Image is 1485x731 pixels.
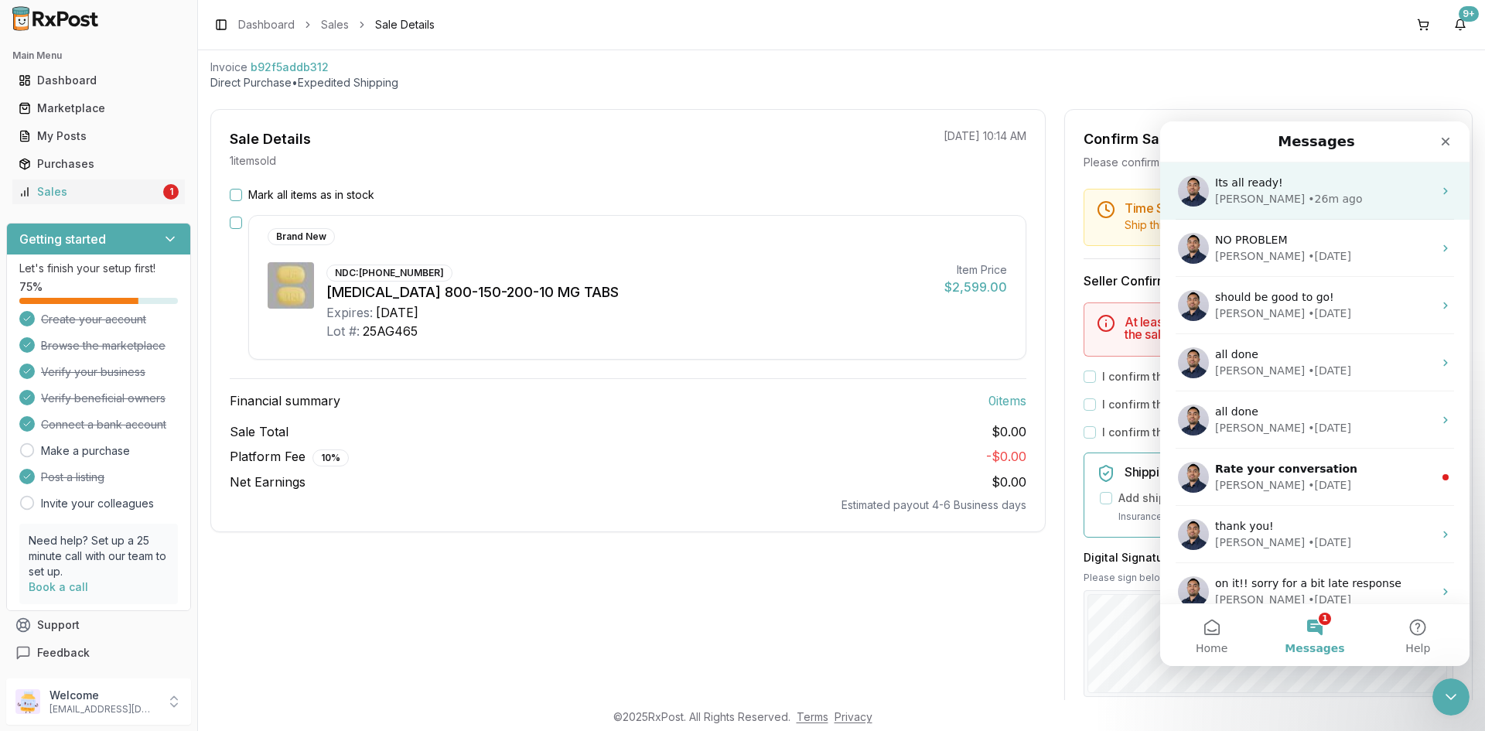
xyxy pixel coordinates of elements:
a: Sales [321,17,349,32]
p: Welcome [49,688,157,703]
h3: Getting started [19,230,106,248]
a: Invite your colleagues [41,496,154,511]
span: Platform Fee [230,447,349,466]
div: Please confirm you have all items in stock before proceeding [1084,155,1453,170]
h5: At least one item must be marked as in stock to confirm the sale. [1125,316,1440,340]
label: Add shipping insurance for $0.00 ( 1.5 % of order value) [1118,490,1414,506]
p: Direct Purchase • Expedited Shipping [210,75,1473,91]
p: 1 item sold [230,153,276,169]
img: User avatar [15,689,40,714]
a: My Posts [12,122,185,150]
div: 9+ [1459,6,1479,22]
a: Sales1 [12,178,185,206]
span: Post a listing [41,470,104,485]
a: Privacy [835,710,872,723]
p: Please sign below to confirm your acceptance of this order [1084,572,1453,584]
span: Sale Total [230,422,288,441]
a: Purchases [12,150,185,178]
label: Mark all items as in stock [248,187,374,203]
div: 1 [163,184,179,200]
img: RxPost Logo [6,6,105,31]
div: Purchases [19,156,179,172]
div: Brand New [268,228,335,245]
span: Connect a bank account [41,417,166,432]
div: Marketplace [19,101,179,116]
a: Dashboard [12,67,185,94]
div: Expires: [326,303,373,322]
button: Sales1 [6,179,191,204]
button: Dashboard [6,68,191,93]
a: Terms [797,710,828,723]
span: Create your account [41,312,146,327]
div: Estimated payout 4-6 Business days [230,497,1026,513]
div: Sales [19,184,160,200]
label: I confirm that the 0 selected items are in stock and ready to ship [1102,369,1446,384]
nav: breadcrumb [238,17,435,32]
div: Lot #: [326,322,360,340]
h3: Digital Signature [1084,550,1453,565]
span: b92f5addb312 [251,60,329,75]
div: 25AG465 [363,322,418,340]
div: Confirm Sale [1084,128,1172,150]
h2: Main Menu [12,50,185,62]
h3: Seller Confirmation [1084,272,1453,290]
label: I confirm that all expiration dates are correct [1102,425,1343,440]
button: Support [6,611,191,639]
div: 10 % [312,449,349,466]
button: 9+ [1448,12,1473,37]
div: NDC: [PHONE_NUMBER] [326,265,452,282]
h5: Time Sensitive [1125,202,1440,214]
div: Dashboard [19,73,179,88]
iframe: Intercom live chat [1432,678,1470,716]
button: Feedback [6,639,191,667]
p: Insurance covers loss, damage, or theft during transit. [1118,509,1440,524]
p: Let's finish your setup first! [19,261,178,276]
div: Item Price [944,262,1007,278]
span: - $0.00 [986,449,1026,464]
span: $0.00 [992,422,1026,441]
div: $2,599.00 [944,278,1007,296]
div: My Posts [19,128,179,144]
span: $0.00 [992,474,1026,490]
span: Sale Details [375,17,435,32]
div: Invoice [210,60,247,75]
span: Verify your business [41,364,145,380]
span: Net Earnings [230,473,306,491]
p: [DATE] 10:14 AM [944,128,1026,144]
span: Browse the marketplace [41,338,166,354]
label: I confirm that all 0 selected items match the listed condition [1102,397,1422,412]
iframe: Intercom live chat [1160,121,1470,666]
a: Dashboard [238,17,295,32]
